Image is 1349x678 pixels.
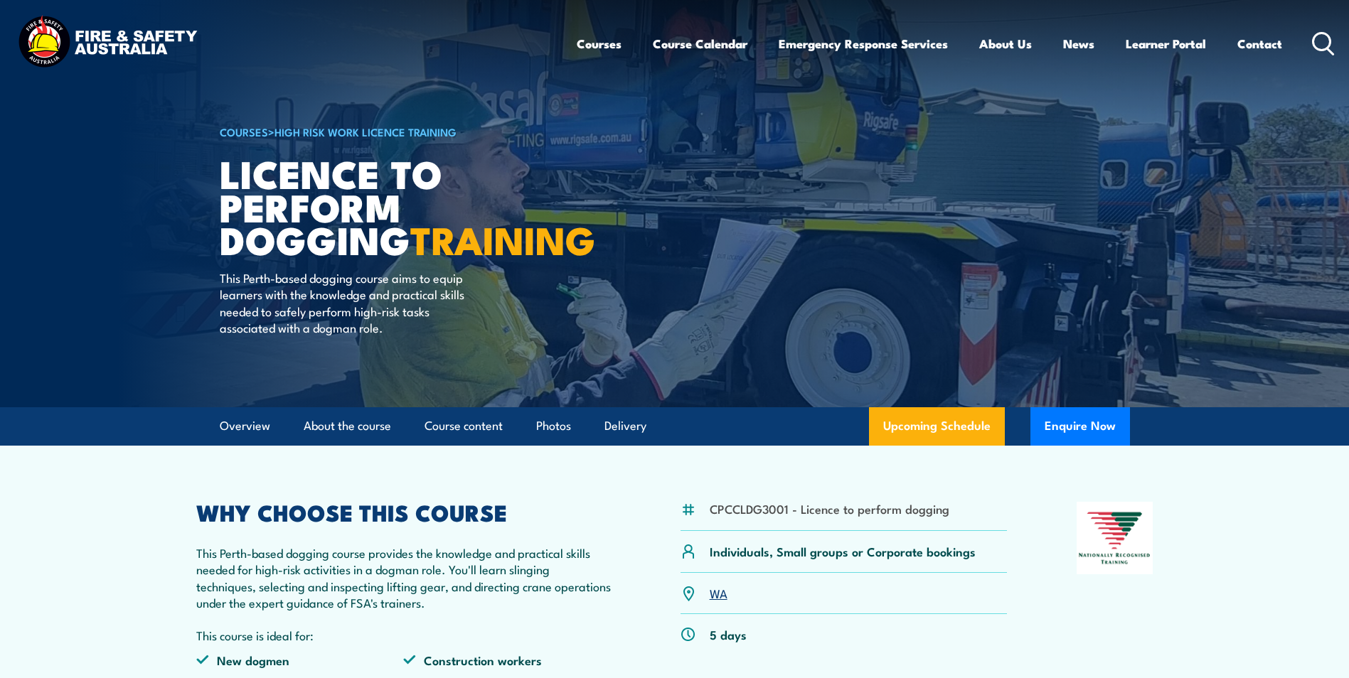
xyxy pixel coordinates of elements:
p: This Perth-based dogging course provides the knowledge and practical skills needed for high-risk ... [196,544,612,611]
li: Construction workers [403,652,611,668]
p: This Perth-based dogging course aims to equip learners with the knowledge and practical skills ne... [220,269,479,336]
a: Overview [220,407,270,445]
a: About the course [304,407,391,445]
a: COURSES [220,124,268,139]
a: WA [710,584,727,601]
a: Photos [536,407,571,445]
a: Emergency Response Services [779,25,948,63]
button: Enquire Now [1030,407,1130,446]
img: Nationally Recognised Training logo. [1077,502,1153,574]
li: New dogmen [196,652,404,668]
a: Contact [1237,25,1282,63]
h1: Licence to Perform Dogging [220,156,571,256]
p: Individuals, Small groups or Corporate bookings [710,543,976,559]
a: News [1063,25,1094,63]
a: Course Calendar [653,25,747,63]
h2: WHY CHOOSE THIS COURSE [196,502,612,522]
li: CPCCLDG3001 - Licence to perform dogging [710,500,949,517]
p: 5 days [710,626,747,642]
a: Course content [425,407,503,445]
h6: > [220,123,571,140]
a: Courses [577,25,622,63]
a: About Us [979,25,1032,63]
strong: TRAINING [410,209,595,268]
a: High Risk Work Licence Training [274,124,457,139]
a: Learner Portal [1126,25,1206,63]
p: This course is ideal for: [196,627,612,643]
a: Delivery [604,407,646,445]
a: Upcoming Schedule [869,407,1005,446]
